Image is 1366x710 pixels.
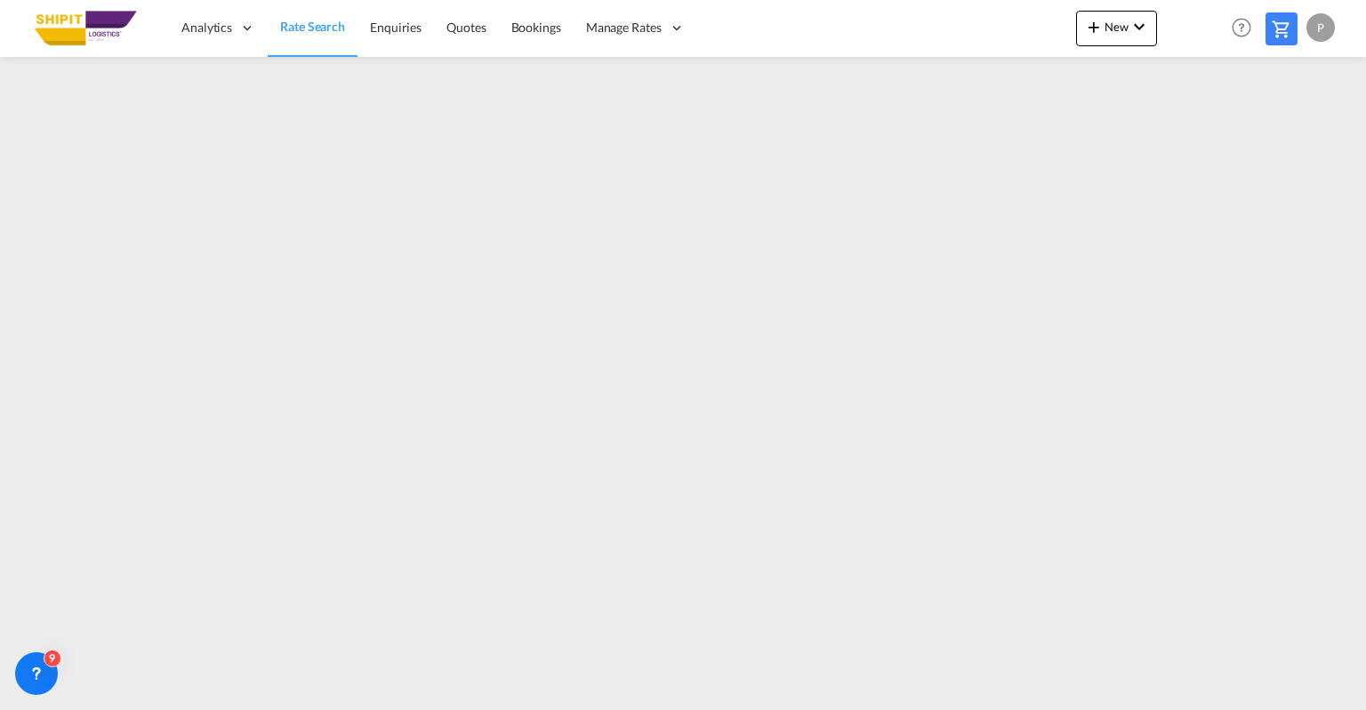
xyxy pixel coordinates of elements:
[27,8,147,48] img: b70fe0906c5511ee9ba1a169c51233c0.png
[1226,12,1266,44] div: Help
[1083,20,1150,34] span: New
[370,20,422,35] span: Enquiries
[1076,11,1157,46] button: icon-plus 400-fgNewicon-chevron-down
[1306,13,1335,42] div: P
[586,19,662,36] span: Manage Rates
[280,19,345,34] span: Rate Search
[1129,16,1150,37] md-icon: icon-chevron-down
[446,20,486,35] span: Quotes
[511,20,561,35] span: Bookings
[1083,16,1105,37] md-icon: icon-plus 400-fg
[1226,12,1257,43] span: Help
[181,19,232,36] span: Analytics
